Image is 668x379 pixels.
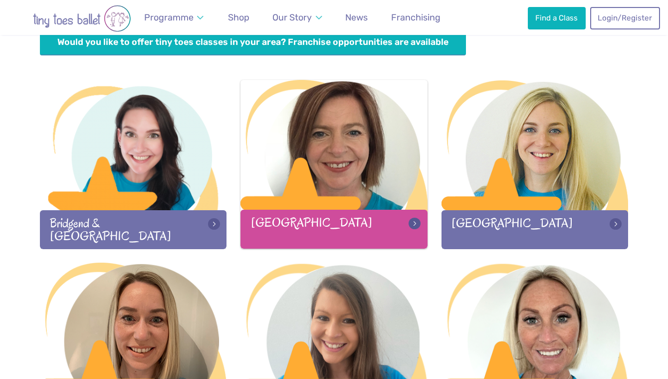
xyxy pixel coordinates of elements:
span: Our Story [272,12,312,22]
div: [GEOGRAPHIC_DATA] [442,210,629,249]
div: Bridgend & [GEOGRAPHIC_DATA] [40,210,227,249]
a: Find a Class [528,7,586,29]
img: tiny toes ballet [12,5,152,32]
a: Bridgend & [GEOGRAPHIC_DATA] [40,80,227,249]
span: News [345,12,368,22]
a: [GEOGRAPHIC_DATA] [442,80,629,249]
a: [GEOGRAPHIC_DATA] [240,80,428,248]
div: [GEOGRAPHIC_DATA] [240,210,428,248]
span: Franchising [391,12,441,22]
a: News [341,6,372,29]
a: Our Story [268,6,327,29]
a: Would you like to offer tiny toes classes in your area? Franchise opportunities are available [40,30,466,55]
a: Login/Register [590,7,660,29]
a: Shop [223,6,254,29]
span: Programme [144,12,194,22]
a: Franchising [387,6,445,29]
a: Programme [140,6,209,29]
span: Shop [228,12,249,22]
